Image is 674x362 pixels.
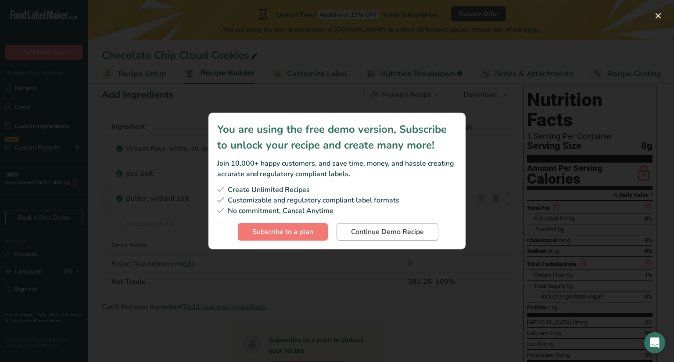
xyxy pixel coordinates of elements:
button: Subscribe to a plan [238,223,328,241]
div: Open Intercom Messenger [644,332,665,353]
div: You are using the free demo version, Subscribe to unlock your recipe and create many more! [217,121,457,153]
div: Join 10,000+ happy customers, and save time, money, and hassle creating accurate and regulatory c... [217,158,457,179]
div: Create Unlimited Recipes [217,185,457,195]
span: Continue Demo Recipe [351,227,424,237]
span: Subscribe to a plan [252,227,313,237]
div: No commitment, Cancel Anytime [217,206,457,216]
div: Customizable and regulatory compliant label formats [217,195,457,206]
button: Continue Demo Recipe [337,223,438,241]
